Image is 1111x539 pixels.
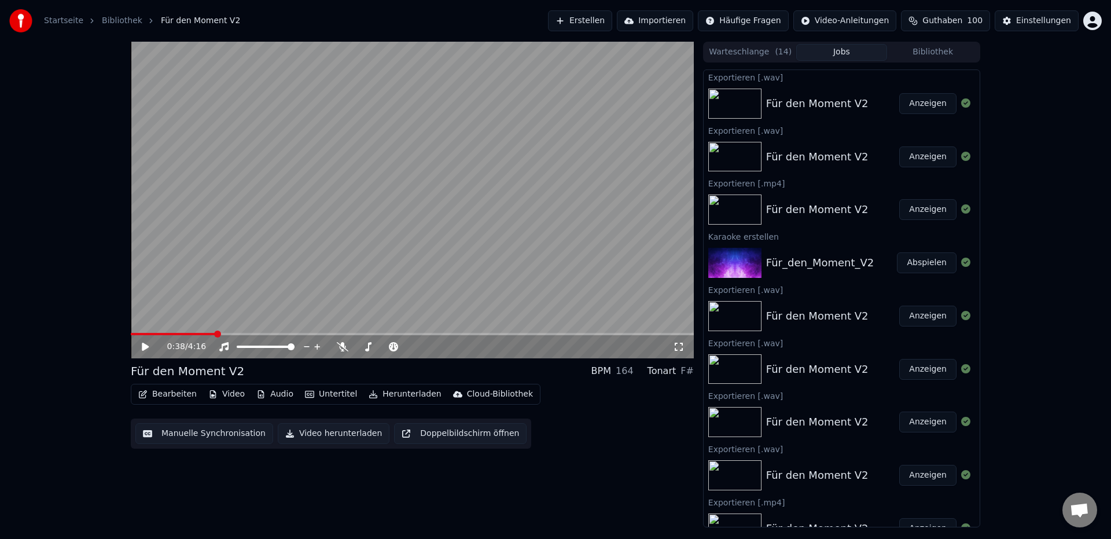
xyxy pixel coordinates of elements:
div: 164 [616,364,634,378]
button: Erstellen [548,10,612,31]
div: / [167,341,195,353]
div: Exportieren [.wav] [704,442,980,456]
button: Bearbeiten [134,386,201,402]
div: Exportieren [.mp4] [704,176,980,190]
div: Für_den_Moment_V2 [766,255,874,271]
button: Manuelle Synchronisation [135,423,273,444]
button: Importieren [617,10,693,31]
div: Einstellungen [1016,15,1071,27]
button: Video herunterladen [278,423,389,444]
div: Exportieren [.wav] [704,70,980,84]
button: Video-Anleitungen [793,10,897,31]
button: Video [204,386,249,402]
button: Guthaben100 [901,10,990,31]
div: Für den Moment V2 [766,414,869,430]
div: Exportieren [.mp4] [704,495,980,509]
span: Guthaben [922,15,962,27]
span: Für den Moment V2 [161,15,240,27]
button: Untertitel [300,386,362,402]
div: Cloud-Bibliothek [467,388,533,400]
button: Doppelbildschirm öffnen [394,423,527,444]
button: Warteschlange [705,44,796,61]
div: Für den Moment V2 [766,308,869,324]
div: Für den Moment V2 [766,467,869,483]
nav: breadcrumb [44,15,240,27]
div: Karaoke erstellen [704,229,980,243]
div: Für den Moment V2 [131,363,244,379]
span: 100 [967,15,983,27]
button: Audio [252,386,298,402]
button: Abspielen [897,252,957,273]
button: Anzeigen [899,93,957,114]
div: Exportieren [.wav] [704,283,980,296]
a: Startseite [44,15,83,27]
button: Anzeigen [899,199,957,220]
div: Für den Moment V2 [766,361,869,377]
img: youka [9,9,32,32]
div: Für den Moment V2 [766,201,869,218]
div: Für den Moment V2 [766,520,869,537]
div: Exportieren [.wav] [704,388,980,402]
span: ( 14 ) [775,46,792,58]
button: Anzeigen [899,412,957,432]
button: Anzeigen [899,306,957,327]
button: Herunterladen [364,386,446,402]
button: Einstellungen [995,10,1079,31]
span: 4:16 [188,341,206,353]
div: Chat öffnen [1062,493,1097,527]
div: F# [680,364,694,378]
a: Bibliothek [102,15,142,27]
div: Exportieren [.wav] [704,336,980,350]
button: Anzeigen [899,359,957,380]
div: Für den Moment V2 [766,149,869,165]
button: Bibliothek [887,44,978,61]
div: Tonart [648,364,676,378]
button: Anzeigen [899,465,957,486]
div: Für den Moment V2 [766,96,869,112]
div: BPM [591,364,611,378]
div: Exportieren [.wav] [704,123,980,137]
button: Jobs [796,44,888,61]
button: Anzeigen [899,518,957,539]
button: Anzeigen [899,146,957,167]
span: 0:38 [167,341,185,353]
button: Häufige Fragen [698,10,789,31]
